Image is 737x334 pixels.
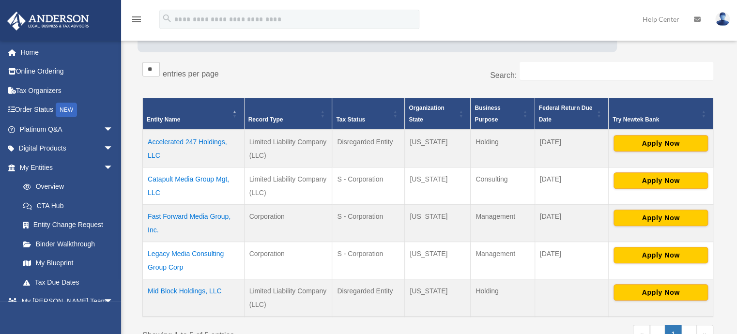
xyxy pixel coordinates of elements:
td: Corporation [244,204,332,242]
a: Binder Walkthrough [14,234,123,254]
td: Legacy Media Consulting Group Corp [143,242,245,279]
a: Tax Organizers [7,81,128,100]
td: Accelerated 247 Holdings, LLC [143,130,245,167]
td: Catapult Media Group Mgt, LLC [143,167,245,204]
button: Apply Now [614,210,708,226]
span: arrow_drop_down [104,120,123,139]
span: Tax Status [336,116,365,123]
td: [DATE] [535,130,608,167]
td: Limited Liability Company (LLC) [244,130,332,167]
td: Corporation [244,242,332,279]
th: Entity Name: Activate to invert sorting [143,98,245,130]
button: Apply Now [614,135,708,152]
td: Holding [471,130,535,167]
span: arrow_drop_down [104,139,123,159]
span: arrow_drop_down [104,158,123,178]
th: Business Purpose: Activate to sort [471,98,535,130]
td: Holding [471,279,535,317]
div: Try Newtek Bank [613,114,698,125]
button: Apply Now [614,172,708,189]
td: Limited Liability Company (LLC) [244,279,332,317]
td: [US_STATE] [405,167,471,204]
div: NEW [56,103,77,117]
td: Management [471,242,535,279]
a: menu [131,17,142,25]
a: Overview [14,177,118,197]
button: Apply Now [614,284,708,301]
img: Anderson Advisors Platinum Portal [4,12,92,30]
td: [US_STATE] [405,242,471,279]
th: Federal Return Due Date: Activate to sort [535,98,608,130]
td: [US_STATE] [405,279,471,317]
span: Federal Return Due Date [539,105,593,123]
td: [US_STATE] [405,130,471,167]
a: Entity Change Request [14,215,123,235]
span: Record Type [248,116,283,123]
td: S - Corporation [332,204,405,242]
a: My Blueprint [14,254,123,273]
a: Digital Productsarrow_drop_down [7,139,128,158]
th: Try Newtek Bank : Activate to sort [608,98,713,130]
a: Home [7,43,128,62]
a: CTA Hub [14,196,123,215]
th: Record Type: Activate to sort [244,98,332,130]
a: My [PERSON_NAME] Teamarrow_drop_down [7,292,128,311]
a: Order StatusNEW [7,100,128,120]
span: Entity Name [147,116,180,123]
i: search [162,13,172,24]
label: entries per page [163,70,219,78]
th: Organization State: Activate to sort [405,98,471,130]
td: Consulting [471,167,535,204]
td: Disregarded Entity [332,279,405,317]
label: Search: [490,71,517,79]
td: [DATE] [535,204,608,242]
td: [US_STATE] [405,204,471,242]
a: Tax Due Dates [14,273,123,292]
a: My Entitiesarrow_drop_down [7,158,123,177]
span: arrow_drop_down [104,292,123,312]
td: Management [471,204,535,242]
th: Tax Status: Activate to sort [332,98,405,130]
td: Limited Liability Company (LLC) [244,167,332,204]
td: S - Corporation [332,242,405,279]
button: Apply Now [614,247,708,263]
td: Mid Block Holdings, LLC [143,279,245,317]
td: Disregarded Entity [332,130,405,167]
a: Online Ordering [7,62,128,81]
img: User Pic [715,12,730,26]
i: menu [131,14,142,25]
td: Fast Forward Media Group, Inc. [143,204,245,242]
td: [DATE] [535,167,608,204]
a: Platinum Q&Aarrow_drop_down [7,120,128,139]
span: Organization State [409,105,444,123]
span: Business Purpose [475,105,500,123]
td: S - Corporation [332,167,405,204]
td: [DATE] [535,242,608,279]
